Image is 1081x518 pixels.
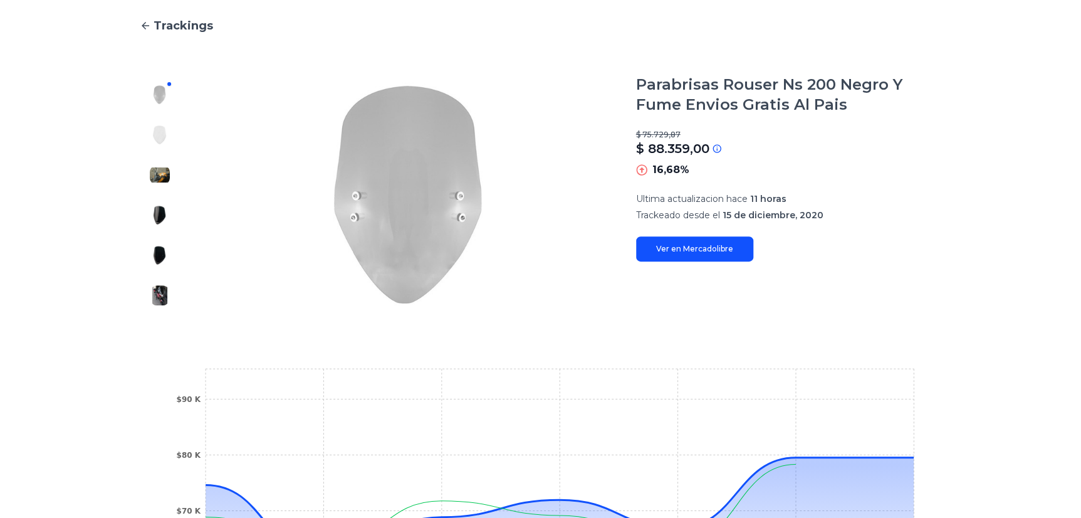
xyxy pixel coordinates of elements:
span: Ultima actualizacion hace [636,193,748,204]
p: 16,68% [652,162,689,177]
tspan: $70 K [176,506,201,515]
span: 11 horas [750,193,786,204]
a: Trackings [140,17,942,34]
img: Parabrisas Rouser Ns 200 Negro Y Fume Envios Gratis Al Pais [150,85,170,105]
span: 15 de diciembre, 2020 [723,209,823,221]
img: Parabrisas Rouser Ns 200 Negro Y Fume Envios Gratis Al Pais [150,165,170,185]
h1: Parabrisas Rouser Ns 200 Negro Y Fume Envios Gratis Al Pais [636,75,942,115]
a: Ver en Mercadolibre [636,236,753,262]
span: Trackings [154,17,213,34]
img: Parabrisas Rouser Ns 200 Negro Y Fume Envios Gratis Al Pais [150,285,170,305]
tspan: $90 K [176,395,201,404]
img: Parabrisas Rouser Ns 200 Negro Y Fume Envios Gratis Al Pais [150,245,170,265]
tspan: $80 K [176,450,201,459]
span: Trackeado desde el [636,209,720,221]
p: $ 88.359,00 [636,140,709,157]
img: Parabrisas Rouser Ns 200 Negro Y Fume Envios Gratis Al Pais [205,75,611,315]
img: Parabrisas Rouser Ns 200 Negro Y Fume Envios Gratis Al Pais [150,125,170,145]
img: Parabrisas Rouser Ns 200 Negro Y Fume Envios Gratis Al Pais [150,205,170,225]
p: $ 75.729,87 [636,130,942,140]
